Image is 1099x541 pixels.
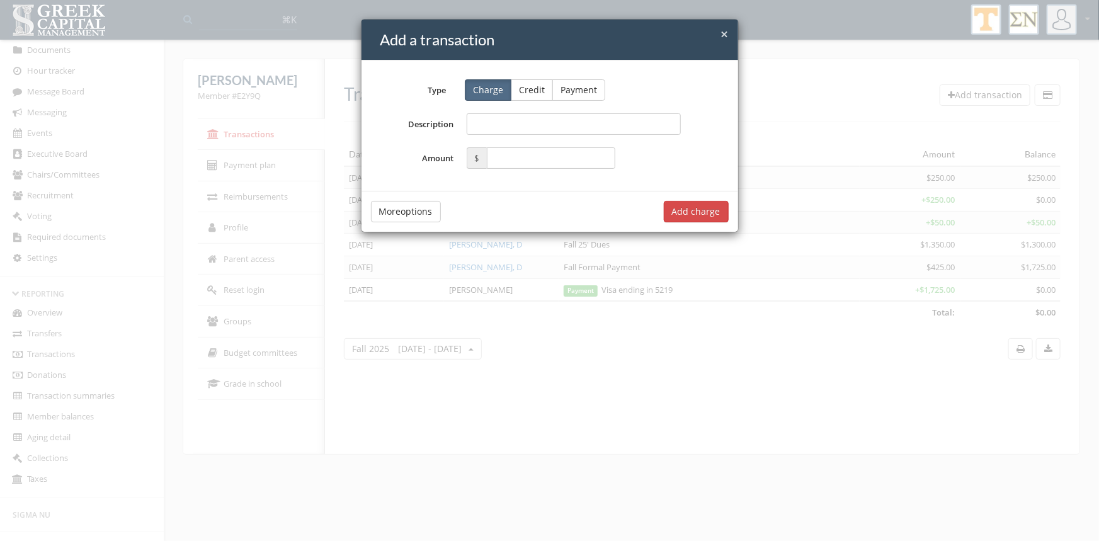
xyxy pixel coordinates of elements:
h4: Add a transaction [380,29,729,50]
span: × [721,25,729,43]
label: Type [362,80,456,96]
button: Payment [552,79,605,101]
button: Add charge [664,201,729,222]
button: Moreoptions [371,201,441,222]
button: Credit [511,79,553,101]
label: Description [371,113,460,135]
label: Amount [371,147,460,169]
span: $ [467,147,487,169]
button: Charge [465,79,511,101]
